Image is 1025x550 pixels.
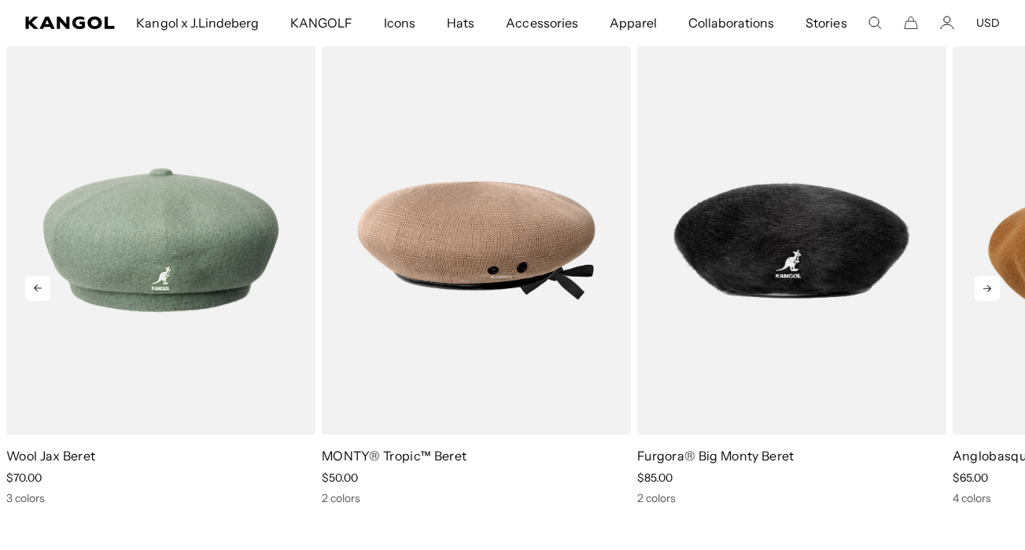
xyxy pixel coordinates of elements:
[637,46,946,434] img: Furgora® Big Monty Beret
[940,16,954,30] a: Account
[315,46,631,504] div: 2 of 10
[637,471,673,485] span: $85.00
[322,491,631,505] div: 2 colors
[25,16,116,29] a: Kangol
[6,471,42,485] span: $70.00
[637,491,946,505] div: 2 colors
[976,16,1000,30] button: USD
[637,448,795,464] a: Furgora® Big Monty Beret
[322,471,358,485] span: $50.00
[6,46,315,434] img: Wool Jax Beret
[6,448,95,464] a: Wool Jax Beret
[868,16,882,30] summary: Search here
[953,471,988,485] span: $65.00
[6,491,315,505] div: 3 colors
[631,46,946,504] div: 3 of 10
[322,46,631,434] img: MONTY® Tropic™ Beret
[904,16,918,30] button: Cart
[322,448,466,464] a: MONTY® Tropic™ Beret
